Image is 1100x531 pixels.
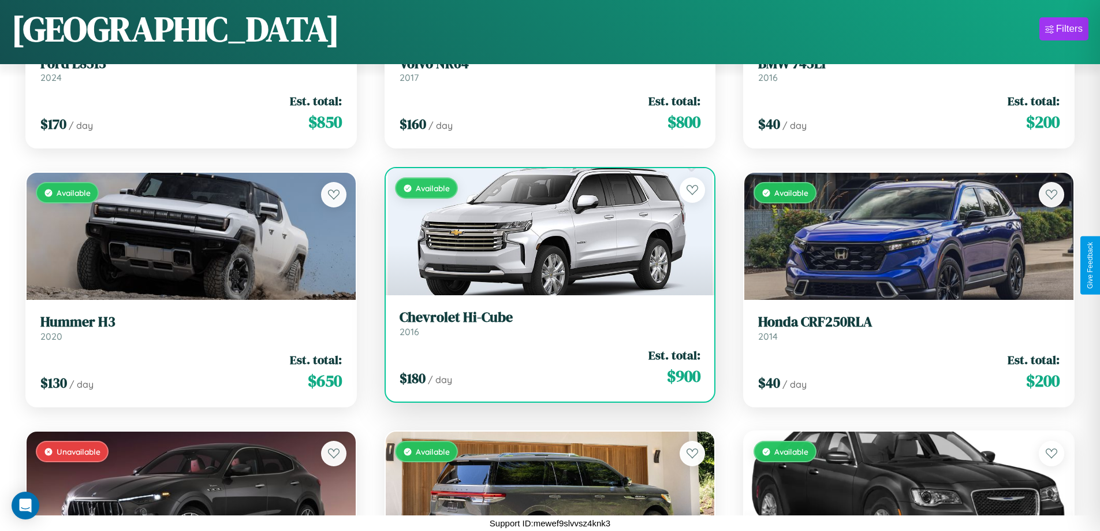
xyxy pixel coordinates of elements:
[758,314,1060,331] h3: Honda CRF250RLA
[290,351,342,368] span: Est. total:
[667,365,700,388] span: $ 900
[758,314,1060,342] a: Honda CRF250RLA2014
[308,110,342,133] span: $ 850
[758,373,780,392] span: $ 40
[400,369,426,388] span: $ 180
[40,72,62,83] span: 2024
[782,120,807,131] span: / day
[400,55,701,84] a: Volvo NR642017
[416,447,450,456] span: Available
[416,183,450,193] span: Available
[428,120,453,131] span: / day
[782,378,807,390] span: / day
[40,314,342,331] h3: Hummer H3
[308,369,342,392] span: $ 650
[1026,110,1060,133] span: $ 200
[774,188,808,198] span: Available
[648,347,700,363] span: Est. total:
[12,492,39,519] div: Open Intercom Messenger
[758,72,778,83] span: 2016
[12,5,340,53] h1: [GEOGRAPHIC_DATA]
[1008,351,1060,368] span: Est. total:
[400,114,426,133] span: $ 160
[428,374,452,385] span: / day
[40,373,67,392] span: $ 130
[1008,92,1060,109] span: Est. total:
[57,188,91,198] span: Available
[57,447,100,456] span: Unavailable
[400,326,419,337] span: 2016
[648,92,700,109] span: Est. total:
[40,314,342,342] a: Hummer H32020
[1026,369,1060,392] span: $ 200
[758,331,778,342] span: 2014
[40,55,342,84] a: Ford L85132024
[40,114,66,133] span: $ 170
[1086,242,1094,289] div: Give Feedback
[40,331,62,342] span: 2020
[1056,23,1083,35] div: Filters
[69,120,93,131] span: / day
[69,378,94,390] span: / day
[400,309,701,326] h3: Chevrolet Hi-Cube
[400,72,419,83] span: 2017
[758,114,780,133] span: $ 40
[490,515,610,531] p: Support ID: mewef9slvvsz4knk3
[1039,17,1088,40] button: Filters
[668,110,700,133] span: $ 800
[400,309,701,337] a: Chevrolet Hi-Cube2016
[290,92,342,109] span: Est. total:
[758,55,1060,84] a: BMW 745Li2016
[774,447,808,456] span: Available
